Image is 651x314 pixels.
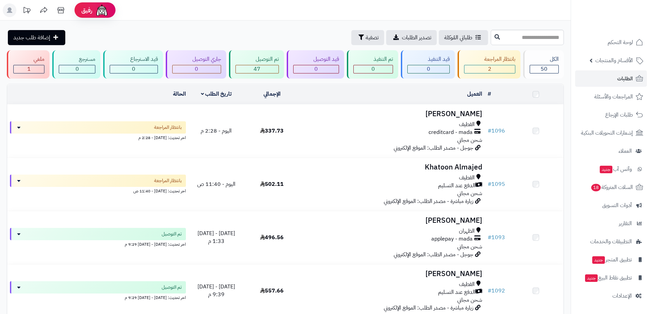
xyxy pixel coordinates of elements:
[27,65,31,73] span: 1
[260,127,284,135] span: 337.73
[399,50,456,79] a: قيد التنفيذ 0
[384,197,473,205] span: زيارة مباشرة - مصدر الطلب: الموقع الإلكتروني
[619,219,632,228] span: التقارير
[13,33,50,42] span: إضافة طلب جديد
[439,30,488,45] a: طلباتي المُوكلة
[201,127,232,135] span: اليوم - 2:28 م
[617,74,633,83] span: الطلبات
[459,281,475,288] span: القطيف
[371,65,375,73] span: 0
[302,217,482,224] h3: [PERSON_NAME]
[600,166,612,173] span: جديد
[394,144,473,152] span: جوجل - مصدر الطلب: الموقع الإلكتروني
[260,233,284,242] span: 496.56
[575,179,647,195] a: السلات المتروكة18
[575,215,647,232] a: التقارير
[10,187,186,194] div: اخر تحديث: [DATE] - 11:40 ص
[8,30,65,45] a: إضافة طلب جديد
[260,287,284,295] span: 557.66
[488,287,505,295] a: #1092
[444,33,472,42] span: طلباتي المُوكلة
[201,90,232,98] a: تاريخ الطلب
[591,184,601,191] span: 18
[592,255,632,264] span: تطبيق المتجر
[575,125,647,141] a: إشعارات التحويلات البنكية
[198,283,235,299] span: [DATE] - [DATE] 9:39 م
[10,134,186,141] div: اخر تحديث: [DATE] - 2:28 م
[467,90,482,98] a: العميل
[594,92,633,101] span: المراجعات والأسئلة
[585,274,598,282] span: جديد
[581,128,633,138] span: إشعارات التحويلات البنكية
[457,296,482,304] span: شحن مجاني
[608,38,633,47] span: لوحة التحكم
[612,291,632,301] span: الإعدادات
[302,270,482,278] h3: [PERSON_NAME]
[457,136,482,144] span: شحن مجاني
[236,65,279,73] div: 47
[314,65,318,73] span: 0
[575,70,647,87] a: الطلبات
[353,55,393,63] div: تم التنفيذ
[602,201,632,210] span: أدوات التسويق
[488,127,491,135] span: #
[154,177,182,184] span: بانتظار المراجعة
[59,65,95,73] div: 0
[263,90,281,98] a: الإجمالي
[254,65,260,73] span: 47
[366,33,379,42] span: تصفية
[464,55,515,63] div: بانتظار المراجعة
[575,251,647,268] a: تطبيق المتجرجديد
[354,65,393,73] div: 0
[438,288,475,296] span: الدفع عند التسليم
[351,30,384,45] button: تصفية
[595,56,633,65] span: الأقسام والمنتجات
[198,229,235,245] span: [DATE] - [DATE] 1:33 م
[197,180,235,188] span: اليوم - 11:40 ص
[522,50,565,79] a: الكل50
[591,182,633,192] span: السلات المتروكة
[10,240,186,247] div: اخر تحديث: [DATE] - [DATE] 9:29 م
[488,233,491,242] span: #
[464,65,515,73] div: 2
[154,124,182,131] span: بانتظار المراجعة
[228,50,285,79] a: تم التوصيل 47
[13,55,44,63] div: ملغي
[132,65,135,73] span: 0
[427,65,430,73] span: 0
[488,287,491,295] span: #
[407,55,449,63] div: قيد التنفيذ
[51,50,102,79] a: مسترجع 0
[110,55,158,63] div: قيد الاسترجاع
[386,30,437,45] a: تصدير الطلبات
[408,65,449,73] div: 0
[575,34,647,51] a: لوحة التحكم
[394,250,473,259] span: جوجل - مصدر الطلب: الموقع الإلكتروني
[14,65,44,73] div: 1
[59,55,95,63] div: مسترجع
[488,180,491,188] span: #
[302,163,482,171] h3: Khatoon Almajed
[488,90,491,98] a: #
[302,110,482,118] h3: [PERSON_NAME]
[429,128,473,136] span: creditcard - mada
[605,19,645,33] img: logo-2.png
[173,90,186,98] a: الحالة
[575,161,647,177] a: وآتس آبجديد
[162,284,182,291] span: تم التوصيل
[488,233,505,242] a: #1093
[345,50,399,79] a: تم التنفيذ 0
[457,243,482,251] span: شحن مجاني
[195,65,198,73] span: 0
[459,227,475,235] span: الظهران
[260,180,284,188] span: 502.11
[384,304,473,312] span: زيارة مباشرة - مصدر الطلب: الموقع الإلكتروني
[575,197,647,214] a: أدوات التسويق
[456,50,522,79] a: بانتظار المراجعة 2
[584,273,632,283] span: تطبيق نقاط البيع
[285,50,345,79] a: قيد التوصيل 0
[110,65,157,73] div: 0
[575,233,647,250] a: التطبيقات والخدمات
[575,88,647,105] a: المراجعات والأسئلة
[293,55,339,63] div: قيد التوصيل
